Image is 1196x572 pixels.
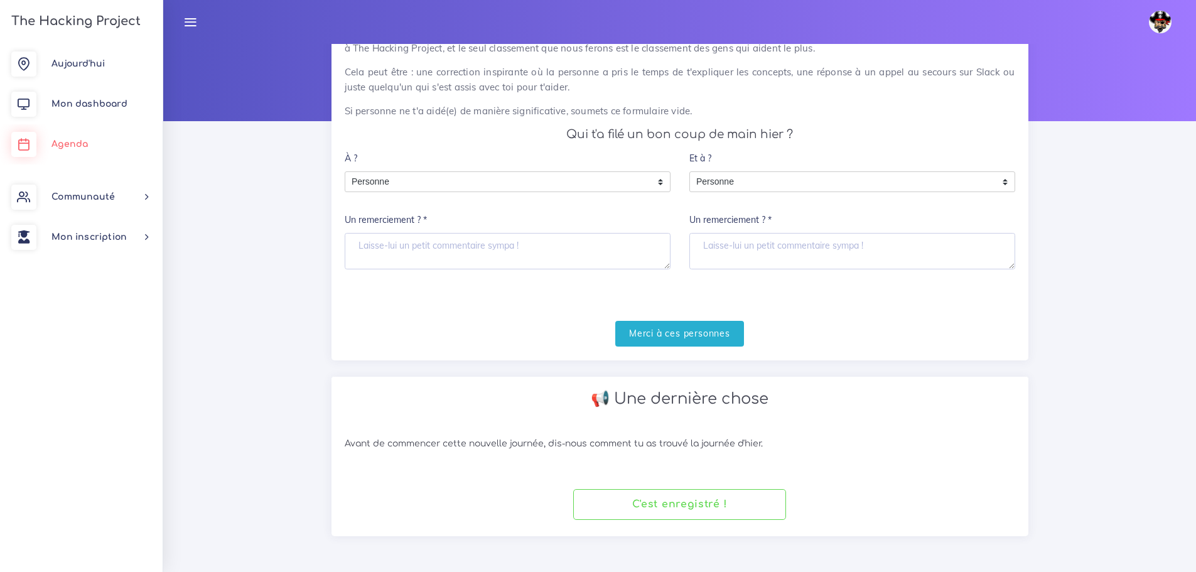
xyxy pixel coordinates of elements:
label: Un remerciement ? * [689,208,772,234]
span: Personne [690,172,996,192]
h4: C'est enregistré ! [632,499,728,510]
h6: Avant de commencer cette nouvelle journée, dis-nous comment tu as trouvé la journée d'hier. [345,439,1015,450]
h3: The Hacking Project [8,14,141,28]
span: Mon inscription [51,232,127,242]
input: Merci à ces personnes [615,321,744,347]
label: Un remerciement ? * [345,208,427,234]
span: Mon dashboard [51,99,127,109]
span: Communauté [51,192,115,202]
p: Si personne ne t'a aidé(e) de manière significative, soumets ce formulaire vide. [345,104,1015,119]
span: Personne [345,172,651,192]
label: Et à ? [689,146,711,171]
span: Agenda [51,139,88,149]
h2: 📢 Une dernière chose [345,390,1015,408]
p: Cela peut être : une correction inspirante où la personne a pris le temps de t'expliquer les conc... [345,65,1015,95]
span: Aujourd'hui [51,59,105,68]
h4: Qui t'a filé un bon coup de main hier ? [345,127,1015,141]
label: À ? [345,146,357,171]
img: avatar [1149,11,1172,33]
